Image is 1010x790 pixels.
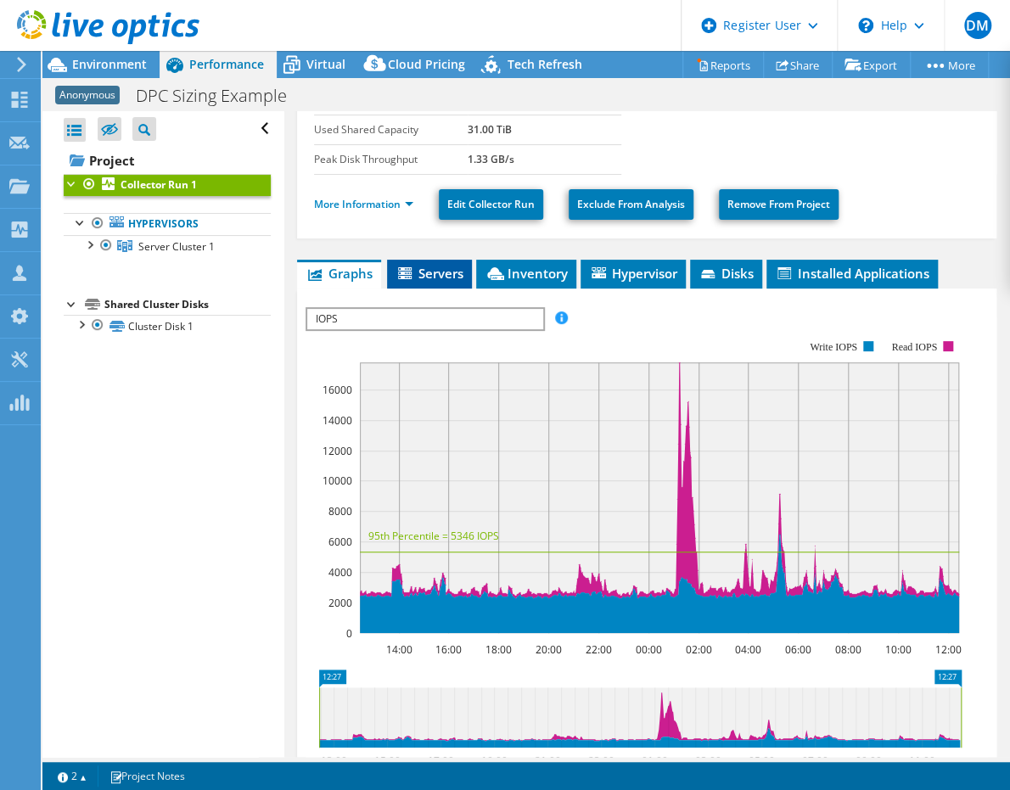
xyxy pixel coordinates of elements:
[485,265,568,282] span: Inventory
[439,189,543,220] a: Edit Collector Run
[468,122,512,137] b: 31.00 TiB
[775,265,929,282] span: Installed Applications
[386,642,412,657] text: 14:00
[508,56,582,72] span: Tech Refresh
[314,197,413,211] a: More Information
[321,754,347,768] text: 13:00
[128,87,313,105] h1: DPC Sizing Example
[328,596,352,610] text: 2000
[64,147,271,174] a: Project
[314,121,468,138] label: Used Shared Capacity
[856,754,882,768] text: 09:00
[306,56,345,72] span: Virtual
[810,341,857,353] text: Write IOPS
[885,642,912,657] text: 10:00
[64,315,271,337] a: Cluster Disk 1
[368,529,499,543] text: 95th Percentile = 5346 IOPS
[763,52,833,78] a: Share
[189,56,264,72] span: Performance
[468,152,514,166] b: 1.33 GB/s
[306,265,373,282] span: Graphs
[46,765,98,787] a: 2
[699,265,754,282] span: Disks
[832,52,911,78] a: Export
[858,18,873,33] svg: \n
[891,341,937,353] text: Read IOPS
[485,642,512,657] text: 18:00
[138,239,215,254] span: Server Cluster 1
[735,642,761,657] text: 04:00
[323,383,352,397] text: 16000
[535,754,561,768] text: 21:00
[428,754,454,768] text: 17:00
[636,642,662,657] text: 00:00
[72,56,147,72] span: Environment
[785,642,811,657] text: 06:00
[121,177,197,192] b: Collector Run 1
[586,642,612,657] text: 22:00
[749,754,775,768] text: 05:00
[964,12,991,39] span: DM
[935,642,962,657] text: 12:00
[588,754,614,768] text: 23:00
[323,473,352,488] text: 10000
[314,151,468,168] label: Peak Disk Throughput
[323,444,352,458] text: 12000
[346,626,352,641] text: 0
[910,52,989,78] a: More
[64,174,271,196] a: Collector Run 1
[396,265,463,282] span: Servers
[307,309,542,329] span: IOPS
[481,754,508,768] text: 19:00
[435,642,462,657] text: 16:00
[682,52,764,78] a: Reports
[589,265,677,282] span: Hypervisor
[64,235,271,257] a: Server Cluster 1
[909,754,935,768] text: 11:00
[686,642,712,657] text: 02:00
[536,642,562,657] text: 20:00
[323,413,352,428] text: 14000
[802,754,828,768] text: 07:00
[835,642,861,657] text: 08:00
[328,504,352,518] text: 8000
[569,189,693,220] a: Exclude From Analysis
[64,213,271,235] a: Hypervisors
[374,754,401,768] text: 15:00
[98,765,197,787] a: Project Notes
[55,86,120,104] span: Anonymous
[388,56,465,72] span: Cloud Pricing
[328,565,352,580] text: 4000
[719,189,839,220] a: Remove From Project
[104,294,271,315] div: Shared Cluster Disks
[642,754,668,768] text: 01:00
[695,754,721,768] text: 03:00
[328,535,352,549] text: 6000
